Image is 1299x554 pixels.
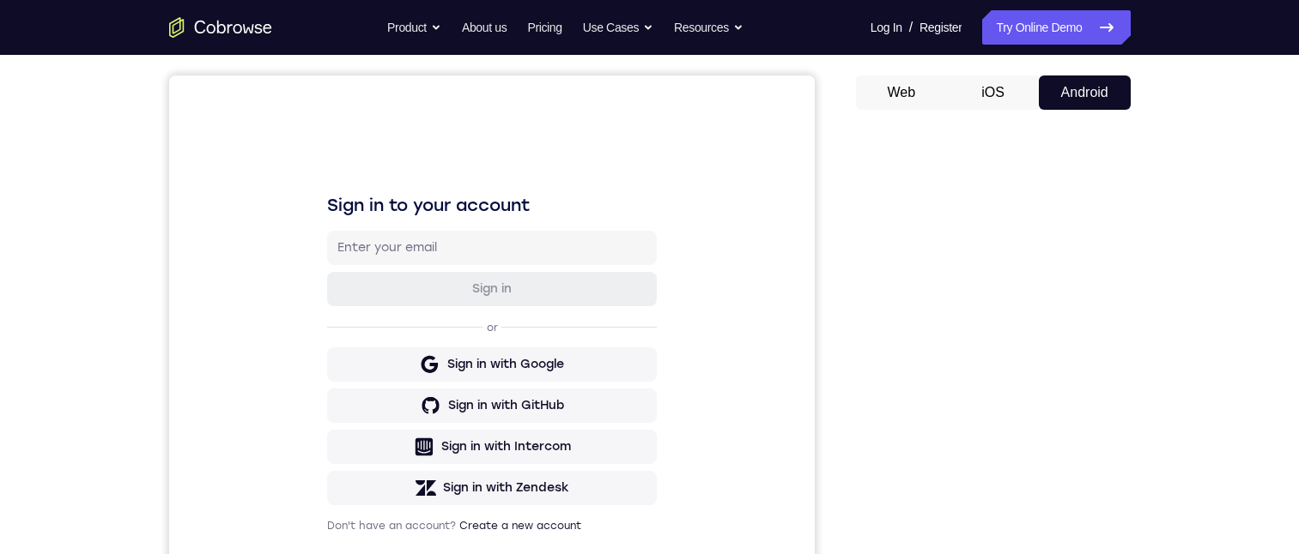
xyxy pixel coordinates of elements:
[272,363,402,380] div: Sign in with Intercom
[947,75,1039,110] button: iOS
[462,10,507,45] a: About us
[920,10,962,45] a: Register
[387,10,441,45] button: Product
[871,10,902,45] a: Log In
[274,404,400,421] div: Sign in with Zendesk
[674,10,744,45] button: Resources
[583,10,653,45] button: Use Cases
[856,75,948,110] button: Web
[158,313,488,347] button: Sign in with GitHub
[290,444,412,456] a: Create a new account
[279,322,395,339] div: Sign in with GitHub
[158,443,488,457] p: Don't have an account?
[527,10,561,45] a: Pricing
[909,17,913,38] span: /
[158,354,488,388] button: Sign in with Intercom
[169,17,272,38] a: Go to the home page
[158,272,488,306] button: Sign in with Google
[158,395,488,430] button: Sign in with Zendesk
[982,10,1130,45] a: Try Online Demo
[278,280,395,298] div: Sign in with Google
[314,245,332,259] p: or
[1039,75,1131,110] button: Android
